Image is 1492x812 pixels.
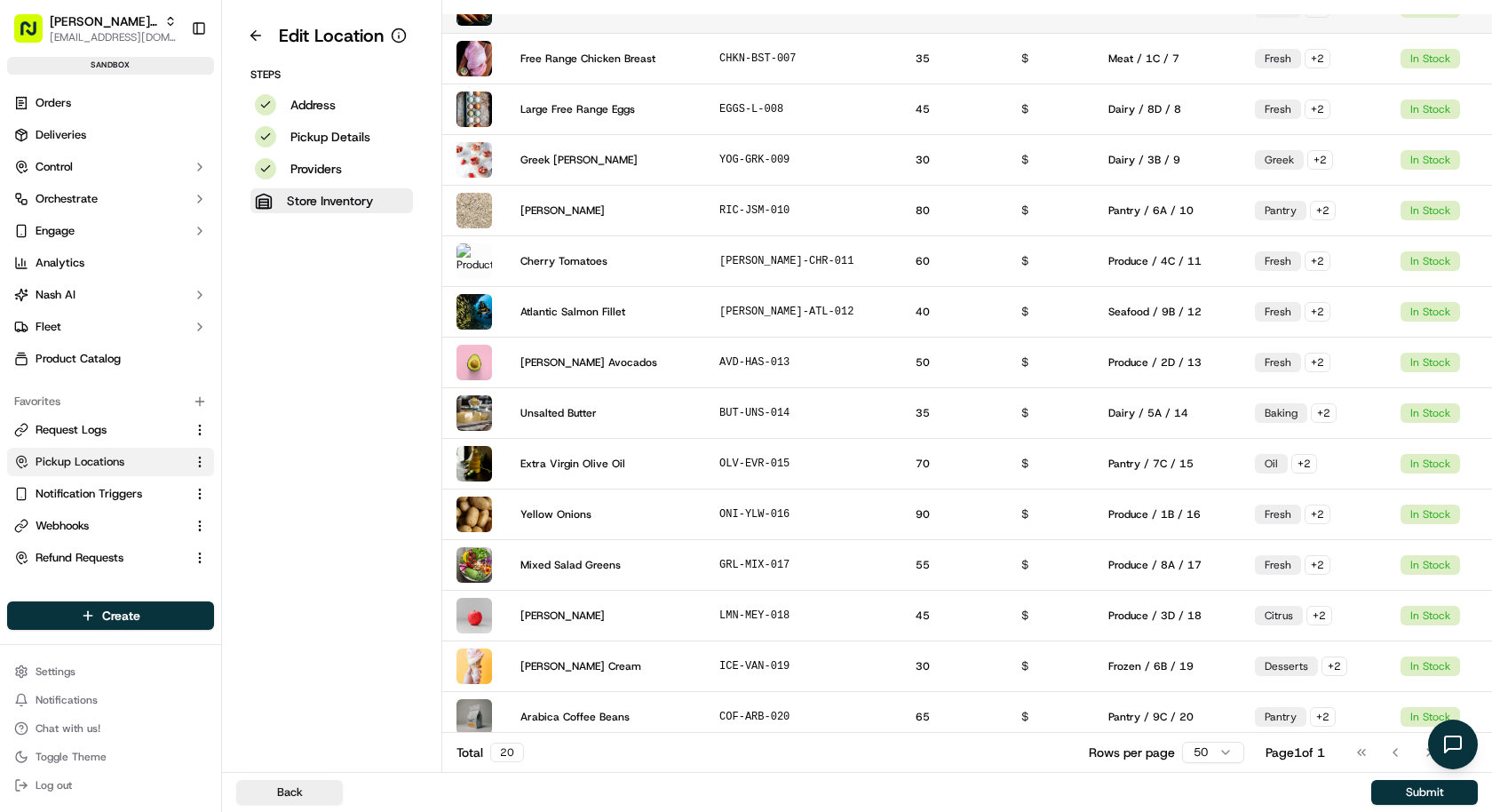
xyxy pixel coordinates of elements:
span: API Documentation [168,257,285,275]
div: Produce / 2D / 13 [1108,355,1226,370]
div: BUT-UNS-014 [719,406,887,420]
span: Control [36,159,73,175]
p: Rows per page [1089,744,1175,761]
p: Address [290,96,336,114]
div: [PERSON_NAME] Avocados [520,355,691,370]
div: 50 [916,355,993,370]
button: Engage [7,217,214,245]
span: Refund Requests [36,550,123,566]
div: + 2 [1321,657,1347,676]
span: Create [102,607,140,625]
img: 1736555255976-a54dd68f-1ca7-489b-9aae-adbdc363a1c4 [18,169,50,201]
div: Dairy / 8D / 8 [1108,102,1226,116]
img: Product [456,547,492,583]
img: Product [456,395,492,431]
div: Oil [1255,454,1288,474]
div: AVD-HAS-013 [719,355,887,370]
div: [PERSON_NAME] [520,609,691,623]
div: Meat / 1C / 7 [1108,52,1226,66]
span: Engage [36,223,75,239]
div: In Stock [1401,100,1460,119]
div: 30 [916,153,993,167]
button: Orchestrate [7,185,214,213]
div: Start new chat [60,169,291,187]
button: Notifications [7,688,214,712]
div: In Stock [1401,505,1460,524]
span: Notification Triggers [36,486,142,502]
div: + 2 [1305,353,1330,372]
div: In Stock [1401,49,1460,68]
a: Notification Triggers [14,486,186,502]
div: CHKN-BST-007 [719,52,887,66]
div: Dairy / 3B / 9 [1108,153,1226,167]
div: Citrus [1255,606,1303,625]
div: 📗 [18,259,32,273]
button: Start new chat [302,174,323,195]
span: $ [1021,253,1028,268]
div: + 2 [1311,403,1337,423]
button: Submit [1371,780,1478,805]
div: Fresh [1255,505,1301,524]
div: YOG-GRK-009 [719,153,887,167]
div: + 2 [1305,251,1330,271]
div: Produce / 3D / 18 [1108,609,1226,623]
span: Toggle Theme [36,750,107,764]
button: Store Inventory [250,188,413,213]
span: Settings [36,665,75,679]
span: $ [1021,709,1028,724]
div: 90 [916,507,993,521]
div: In Stock [1401,353,1460,372]
div: Page 1 of 1 [1266,744,1325,761]
a: Orders [7,89,214,117]
div: Desserts [1255,657,1318,676]
div: 60 [916,254,993,268]
span: $ [1021,506,1028,521]
button: Webhooks [7,512,214,540]
div: Fresh [1255,100,1301,119]
span: $ [1021,456,1028,471]
span: $ [1021,354,1028,370]
button: Settings [7,659,214,684]
span: Request Logs [36,422,107,438]
button: [PERSON_NAME] Org[EMAIL_ADDRESS][DOMAIN_NAME] [7,7,184,50]
div: 35 [916,52,993,66]
div: Pantry / 7C / 15 [1108,457,1226,471]
button: Pickup Locations [7,448,214,476]
button: Request Logs [7,416,214,444]
div: 80 [916,203,993,218]
span: Knowledge Base [36,257,136,275]
div: sandbox [7,57,214,75]
span: Analytics [36,255,84,271]
div: + 2 [1310,707,1336,727]
button: Control [7,153,214,181]
div: [PERSON_NAME]-CHR-011 [719,254,887,268]
div: Greek [1255,150,1304,170]
div: Fresh [1255,49,1301,68]
div: ONI-YLW-016 [719,507,887,521]
div: OLV-EVR-015 [719,457,887,471]
button: Refund Requests [7,544,214,572]
span: Fleet [36,319,61,335]
div: 💻 [150,259,164,273]
div: Produce / 4C / 11 [1108,254,1226,268]
a: Powered byPylon [125,299,215,314]
div: 20 [490,743,524,762]
img: Product [456,92,492,127]
button: [PERSON_NAME] Org [50,12,157,30]
button: Chat with us! [7,716,214,741]
div: In Stock [1401,454,1460,474]
div: In Stock [1401,302,1460,322]
div: Total [456,743,524,762]
div: We're available if you need us! [60,187,225,201]
img: Product [456,649,492,684]
a: Request Logs [14,422,186,438]
div: Large Free Range Eggs [520,102,691,116]
div: 45 [916,102,993,116]
p: Providers [290,160,342,178]
div: Seafood / 9B / 12 [1108,305,1226,319]
img: Product [456,345,492,380]
a: Analytics [7,249,214,277]
p: Steps [250,68,413,82]
span: Product Catalog [36,351,121,367]
div: + 2 [1305,555,1330,575]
